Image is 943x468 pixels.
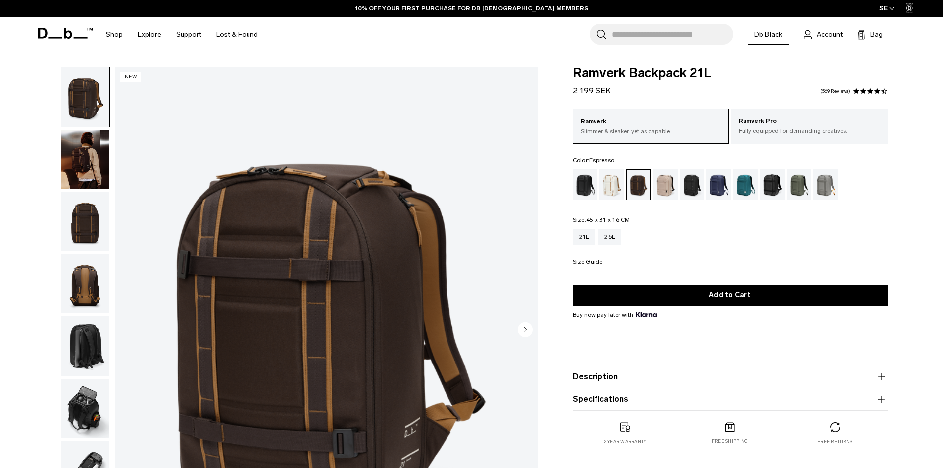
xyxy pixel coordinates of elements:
nav: Main Navigation [99,17,265,52]
a: Lost & Found [216,17,258,52]
button: Ramverk Backpack 21L Espresso [61,254,110,314]
a: Ramverk Pro Fully equipped for demanding creatives. [731,109,888,143]
span: Buy now pay later with [573,311,657,319]
p: New [120,72,142,82]
a: Blue Hour [706,169,731,200]
img: Ramverk Backpack 21L Espresso [61,130,109,189]
a: Midnight Teal [733,169,758,200]
a: Reflective Black [760,169,785,200]
img: Ramverk Backpack 21L Espresso [61,379,109,438]
button: Next slide [518,322,533,339]
button: Add to Cart [573,285,888,306]
span: 2 199 SEK [573,86,611,95]
a: Moss Green [787,169,811,200]
p: Slimmer & sleaker, yet as capable. [581,127,721,136]
a: Espresso [626,169,651,200]
a: 569 reviews [820,89,850,94]
a: Charcoal Grey [680,169,704,200]
p: Fully equipped for demanding creatives. [739,126,880,135]
p: Ramverk Pro [739,116,880,126]
img: Ramverk Backpack 21L Espresso [61,192,109,252]
a: Oatmilk [599,169,624,200]
a: Db Black [748,24,789,45]
span: Account [817,29,843,40]
button: Ramverk Backpack 21L Espresso [61,67,110,127]
a: Fogbow Beige [653,169,678,200]
p: Free returns [817,438,852,445]
a: Shop [106,17,123,52]
a: Account [804,28,843,40]
button: Ramverk Backpack 21L Espresso [61,129,110,190]
span: Ramverk Backpack 21L [573,67,888,80]
button: Ramverk Backpack 21L Espresso [61,378,110,439]
a: Sand Grey [813,169,838,200]
a: Black Out [573,169,597,200]
button: Description [573,371,888,383]
legend: Size: [573,217,630,223]
span: Bag [870,29,883,40]
img: Ramverk Backpack 21L Espresso [61,254,109,313]
button: Bag [857,28,883,40]
button: Specifications [573,393,888,405]
legend: Color: [573,157,615,163]
a: 26L [598,229,621,245]
a: 21L [573,229,596,245]
a: Support [176,17,201,52]
button: Ramverk Backpack 21L Espresso [61,192,110,252]
a: 10% OFF YOUR FIRST PURCHASE FOR DB [DEMOGRAPHIC_DATA] MEMBERS [355,4,588,13]
span: 45 x 31 x 16 CM [586,216,630,223]
img: Ramverk Backpack 21L Espresso [61,67,109,127]
button: Ramverk Backpack 21L Espresso [61,316,110,376]
p: 2 year warranty [604,438,646,445]
img: {"height" => 20, "alt" => "Klarna"} [636,312,657,317]
p: Free shipping [712,438,748,445]
p: Ramverk [581,117,721,127]
span: Espresso [589,157,614,164]
img: Ramverk Backpack 21L Espresso [61,316,109,376]
button: Size Guide [573,259,602,266]
a: Explore [138,17,161,52]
